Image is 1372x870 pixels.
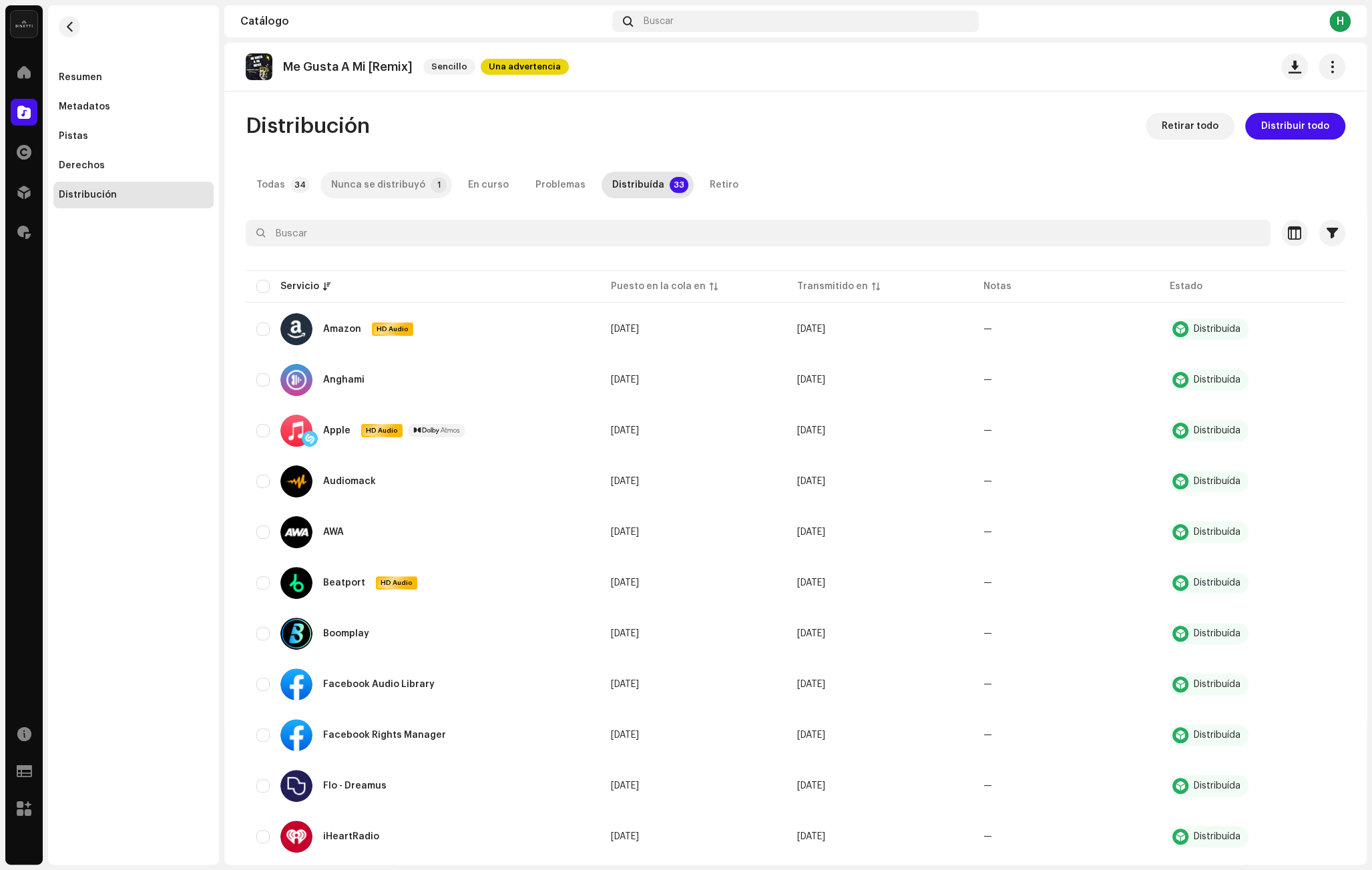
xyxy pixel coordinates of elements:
span: 17 sept 2025 [797,680,825,689]
div: Puesto en la cola en [611,280,706,293]
div: En curso [468,172,509,198]
div: Transmitido en [797,280,868,293]
span: Distribuir todo [1261,113,1329,140]
re-m-nav-item: Metadatos [53,93,214,120]
re-m-nav-item: Resumen [53,64,214,91]
div: iHeartRadio [323,832,379,841]
span: 17 sept 2025 [611,730,639,740]
span: 17 sept 2025 [797,375,825,385]
span: HD Audio [373,324,412,334]
span: 17 sept 2025 [611,680,639,689]
div: Distribuída [1194,426,1240,435]
div: Distribuída [1194,781,1240,791]
div: Distribuída [1194,578,1240,588]
div: Beatport [323,578,365,588]
re-a-table-badge: — [983,578,992,588]
div: Distribuída [1194,680,1240,689]
span: 17 sept 2025 [797,426,825,435]
span: 17 sept 2025 [611,832,639,841]
div: Distribuída [1194,730,1240,740]
div: Distribuída [1194,832,1240,841]
span: 17 sept 2025 [797,629,825,638]
span: 17 sept 2025 [797,527,825,537]
div: Boomplay [323,629,369,638]
div: Retiro [710,172,738,198]
p-badge: 1 [431,177,447,193]
div: Distribuída [1194,477,1240,486]
span: HD Audio [363,426,401,435]
div: Derechos [59,160,105,171]
img: 0e93a9f2-d881-47ac-b7a6-0dccb7024d36 [246,53,272,80]
re-m-nav-item: Pistas [53,123,214,150]
div: Apple [323,426,351,435]
span: 17 sept 2025 [797,578,825,588]
span: Una advertencia [481,59,569,75]
span: 17 sept 2025 [797,324,825,334]
span: Sencillo [423,59,475,75]
div: Distribuída [1194,324,1240,334]
div: Resumen [59,72,102,83]
span: Retirar todo [1162,113,1218,140]
div: H [1329,11,1351,32]
div: Servicio [280,280,319,293]
span: Buscar [644,16,674,27]
re-m-nav-item: Derechos [53,152,214,179]
re-a-table-badge: — [983,680,992,689]
p: Me Gusta A Mi [Remix] [283,60,413,74]
div: Distribuída [1194,527,1240,537]
p-badge: 34 [290,177,310,193]
div: Anghami [323,375,365,385]
span: 17 sept 2025 [611,527,639,537]
span: Distribución [246,113,370,140]
button: Retirar todo [1146,113,1234,140]
div: Facebook Rights Manager [323,730,446,740]
re-a-table-badge: — [983,375,992,385]
div: Todas [256,172,285,198]
div: Nunca se distribuyó [331,172,425,198]
span: 17 sept 2025 [611,375,639,385]
div: AWA [323,527,344,537]
div: Audiomack [323,477,376,486]
div: Distribuída [1194,629,1240,638]
span: 17 sept 2025 [797,781,825,791]
div: Catálogo [240,16,607,27]
input: Buscar [246,220,1271,246]
span: 17 sept 2025 [611,578,639,588]
button: Distribuir todo [1245,113,1345,140]
div: Facebook Audio Library [323,680,435,689]
re-a-table-badge: — [983,832,992,841]
re-a-table-badge: — [983,629,992,638]
span: 17 sept 2025 [611,426,639,435]
span: 17 sept 2025 [611,629,639,638]
re-a-table-badge: — [983,781,992,791]
span: 17 sept 2025 [611,324,639,334]
div: Distribuída [612,172,664,198]
re-m-nav-item: Distribución [53,182,214,208]
re-a-table-badge: — [983,324,992,334]
p-badge: 33 [670,177,688,193]
div: Metadatos [59,101,110,112]
span: 17 sept 2025 [611,781,639,791]
div: Distribución [59,190,117,200]
span: 17 sept 2025 [797,730,825,740]
re-a-table-badge: — [983,527,992,537]
re-a-table-badge: — [983,730,992,740]
div: Problemas [535,172,586,198]
span: 17 sept 2025 [797,832,825,841]
re-a-table-badge: — [983,426,992,435]
div: Flo - Dreamus [323,781,387,791]
img: 02a7c2d3-3c89-4098-b12f-2ff2945c95ee [11,11,37,37]
span: 17 sept 2025 [797,477,825,486]
span: HD Audio [377,578,416,588]
div: Amazon [323,324,361,334]
div: Distribuída [1194,375,1240,385]
re-a-table-badge: — [983,477,992,486]
span: 17 sept 2025 [611,477,639,486]
div: Pistas [59,131,88,142]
